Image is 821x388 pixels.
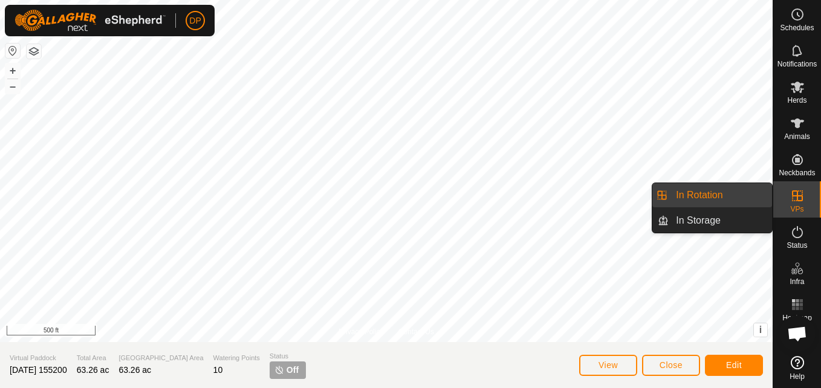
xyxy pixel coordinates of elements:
button: Close [642,355,700,376]
button: + [5,63,20,78]
span: In Storage [676,213,721,228]
span: 63.26 ac [77,365,109,375]
span: VPs [790,205,803,213]
a: In Rotation [669,183,772,207]
a: Privacy Policy [339,326,384,337]
button: Edit [705,355,763,376]
a: In Storage [669,209,772,233]
button: Map Layers [27,44,41,59]
span: Herds [787,97,806,104]
span: In Rotation [676,188,722,202]
span: Total Area [77,353,109,363]
span: Animals [784,133,810,140]
button: – [5,79,20,94]
img: Gallagher Logo [15,10,166,31]
span: Schedules [780,24,814,31]
span: Neckbands [779,169,815,176]
span: Status [787,242,807,249]
li: In Rotation [652,183,772,207]
a: Help [773,351,821,385]
button: Reset Map [5,44,20,58]
img: turn-off [274,365,284,375]
a: Contact Us [398,326,434,337]
span: Infra [790,278,804,285]
span: 63.26 ac [118,365,151,375]
span: Virtual Paddock [10,353,67,363]
li: In Storage [652,209,772,233]
span: Off [287,364,299,377]
span: Status [270,351,306,361]
span: View [599,360,618,370]
span: Heatmap [782,314,812,322]
span: 10 [213,365,223,375]
a: Open chat [779,315,816,352]
span: [DATE] 155200 [10,365,67,375]
span: Close [660,360,683,370]
span: DP [189,15,201,27]
span: Notifications [777,60,817,68]
span: Help [790,373,805,380]
button: i [754,323,767,337]
span: Watering Points [213,353,260,363]
button: View [579,355,637,376]
span: i [759,325,762,335]
span: Edit [726,360,742,370]
span: [GEOGRAPHIC_DATA] Area [118,353,203,363]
